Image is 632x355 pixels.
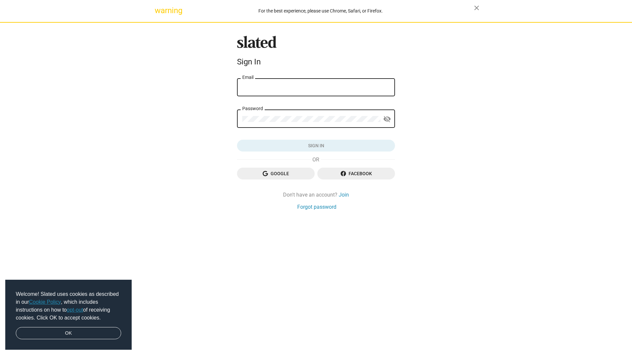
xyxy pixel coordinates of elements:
mat-icon: close [473,4,481,12]
a: Join [339,191,349,198]
a: Cookie Policy [29,299,61,305]
div: For the best experience, please use Chrome, Safari, or Firefox. [167,7,474,15]
a: dismiss cookie message [16,327,121,340]
div: Don't have an account? [237,191,395,198]
button: Facebook [317,168,395,179]
mat-icon: warning [155,7,163,14]
span: Google [242,168,309,179]
button: Show password [381,113,394,126]
span: Welcome! Slated uses cookies as described in our , which includes instructions on how to of recei... [16,290,121,322]
button: Google [237,168,315,179]
span: Facebook [323,168,390,179]
mat-icon: visibility_off [383,114,391,124]
sl-branding: Sign In [237,36,395,69]
div: cookieconsent [5,280,132,350]
div: Sign In [237,57,395,66]
a: Forgot password [297,203,336,210]
a: opt-out [67,307,83,313]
